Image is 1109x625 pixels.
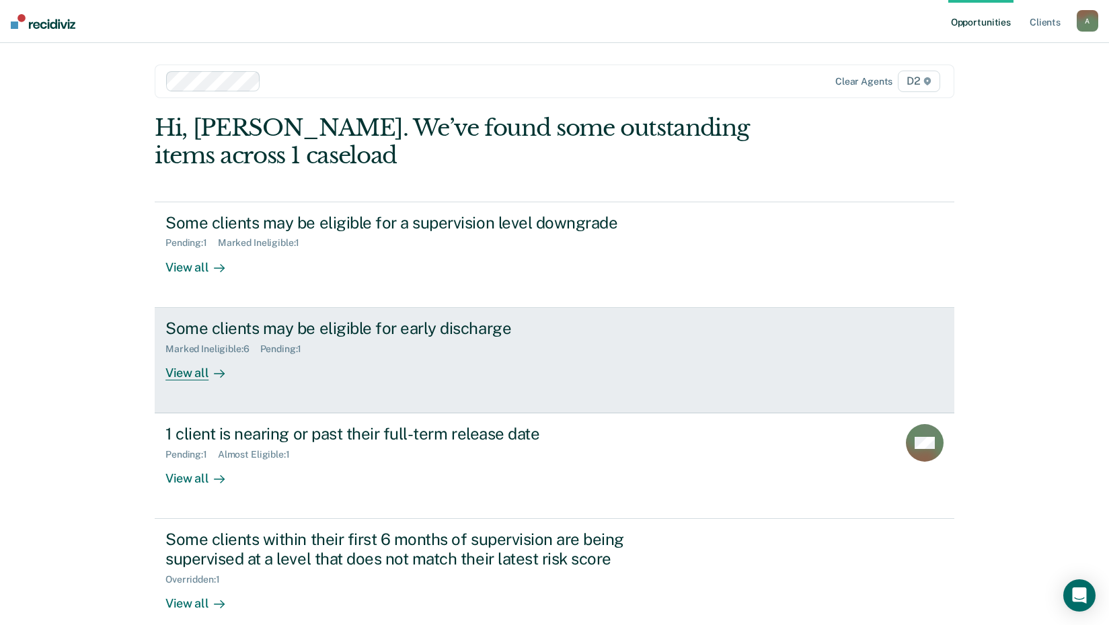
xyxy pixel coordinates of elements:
div: Almost Eligible : 1 [218,449,301,460]
a: Some clients may be eligible for a supervision level downgradePending:1Marked Ineligible:1View all [155,202,954,308]
div: View all [165,354,241,380]
div: Some clients may be eligible for a supervision level downgrade [165,213,638,233]
div: View all [165,249,241,275]
a: 1 client is nearing or past their full-term release datePending:1Almost Eligible:1View all [155,413,954,519]
div: Marked Ineligible : 6 [165,343,260,355]
button: A [1077,10,1098,32]
img: Recidiviz [11,14,75,29]
div: Pending : 1 [165,237,218,249]
span: D2 [898,71,940,92]
div: Pending : 1 [165,449,218,460]
div: Some clients may be eligible for early discharge [165,319,638,338]
div: Pending : 1 [260,343,313,355]
a: Some clients may be eligible for early dischargeMarked Ineligible:6Pending:1View all [155,308,954,413]
div: Marked Ineligible : 1 [218,237,310,249]
div: Open Intercom Messenger [1063,579,1096,612]
div: Hi, [PERSON_NAME]. We’ve found some outstanding items across 1 caseload [155,114,794,169]
div: Clear agents [835,76,892,87]
div: Overridden : 1 [165,574,230,585]
div: View all [165,460,241,487]
div: Some clients within their first 6 months of supervision are being supervised at a level that does... [165,530,638,569]
div: View all [165,585,241,612]
div: 1 client is nearing or past their full-term release date [165,424,638,444]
